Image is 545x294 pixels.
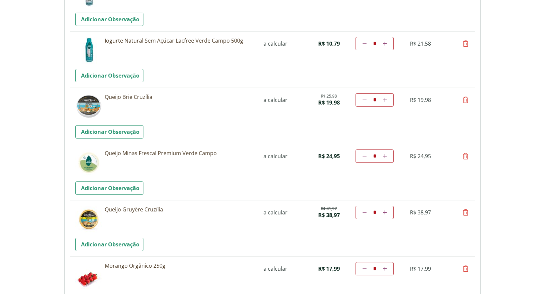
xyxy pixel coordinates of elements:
span: a calcular [263,96,288,104]
a: Morango Orgânico 250g [105,262,251,269]
a: Queijo Minas Frescal Premium Verde Campo [105,149,251,157]
span: R$ 19,98 [410,96,431,104]
span: R$ 24,95 [318,152,340,160]
span: R$ 38,97 [318,211,340,219]
img: Iogurte Natural Sem Açúcar Lacfree Verde Campo 500g [75,37,102,64]
span: a calcular [263,152,288,160]
span: R$ 17,99 [410,265,431,272]
del: R$ 41,97 [321,206,337,211]
span: R$ 19,98 [318,99,340,106]
span: R$ 21,58 [410,40,431,47]
a: Adicionar Observação [75,69,143,82]
a: Adicionar Observação [75,125,143,139]
a: Adicionar Observação [75,238,143,251]
a: Iogurte Natural Sem Açúcar Lacfree Verde Campo 500g [105,37,251,44]
span: R$ 38,97 [410,209,431,216]
a: Adicionar Observação [75,13,143,26]
a: Queijo Gruyère Cruzília [105,206,251,213]
img: Queijo Brie Cruzília [75,93,102,120]
span: R$ 17,99 [318,265,340,272]
a: Adicionar Observação [75,181,143,195]
img: Morango Orgânico 250g [75,262,102,289]
span: a calcular [263,209,288,216]
del: R$ 25,98 [321,94,337,99]
img: Queijo Minas Frescal Premium Verde Campo [75,149,102,176]
span: a calcular [263,40,288,47]
img: Queijo Gruyère Cruzília [75,206,102,232]
span: a calcular [263,265,288,272]
span: R$ 10,79 [318,40,340,47]
span: R$ 24,95 [410,152,431,160]
a: Queijo Brie Cruzília [105,93,251,101]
